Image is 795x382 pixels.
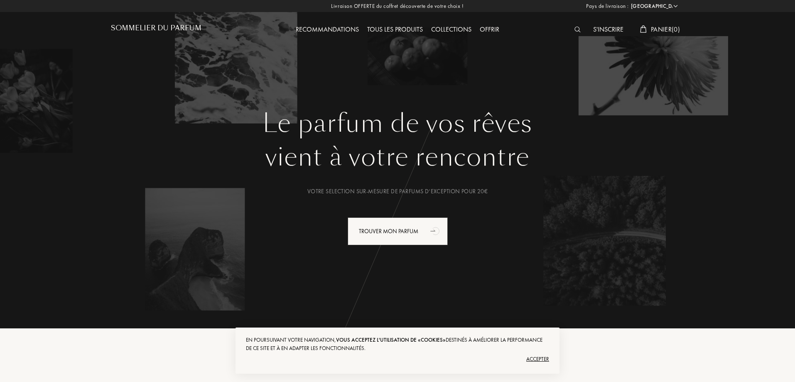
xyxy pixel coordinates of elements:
[117,187,678,196] div: Votre selection sur-mesure de parfums d’exception pour 20€
[427,25,476,34] a: Collections
[292,25,363,34] a: Recommandations
[111,24,201,32] h1: Sommelier du Parfum
[574,27,581,32] img: search_icn_white.svg
[640,25,647,33] img: cart_white.svg
[651,25,680,34] span: Panier ( 0 )
[476,25,503,35] div: Offrir
[348,217,448,245] div: Trouver mon parfum
[586,2,629,10] span: Pays de livraison :
[246,352,549,366] div: Accepter
[427,222,444,239] div: animation
[363,25,427,35] div: Tous les produits
[111,24,201,35] a: Sommelier du Parfum
[117,138,678,176] div: vient à votre rencontre
[292,25,363,35] div: Recommandations
[476,25,503,34] a: Offrir
[589,25,628,35] div: S'inscrire
[427,25,476,35] div: Collections
[336,336,446,343] span: vous acceptez l'utilisation de «cookies»
[589,25,628,34] a: S'inscrire
[341,217,454,245] a: Trouver mon parfumanimation
[363,25,427,34] a: Tous les produits
[246,336,549,352] div: En poursuivant votre navigation, destinés à améliorer la performance de ce site et à en adapter l...
[117,108,678,138] h1: Le parfum de vos rêves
